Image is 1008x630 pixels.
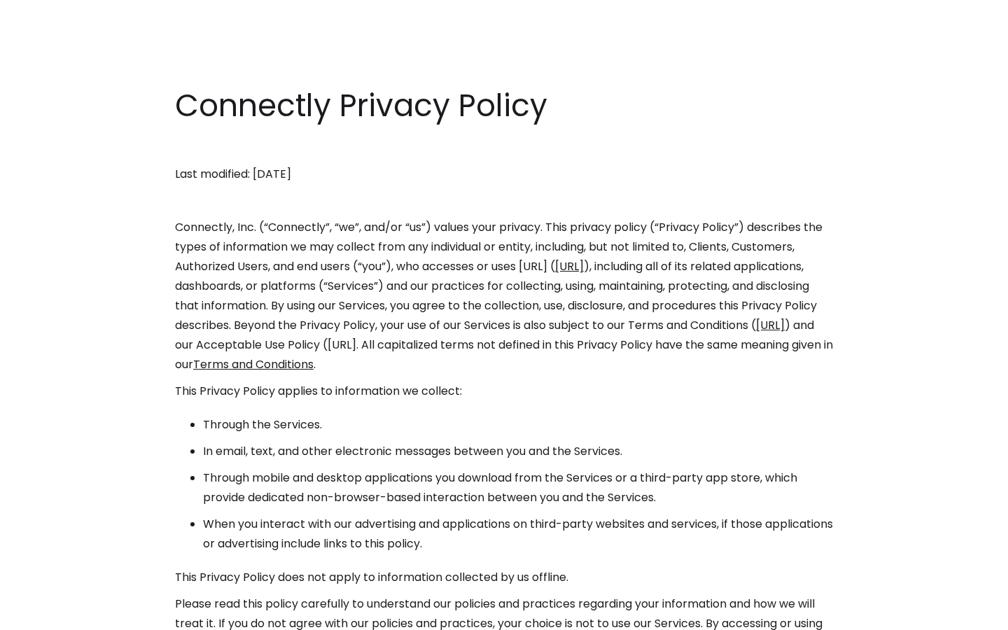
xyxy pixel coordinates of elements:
[193,356,314,372] a: Terms and Conditions
[756,317,785,333] a: [URL]
[175,218,833,374] p: Connectly, Inc. (“Connectly”, “we”, and/or “us”) values your privacy. This privacy policy (“Priva...
[175,84,833,127] h1: Connectly Privacy Policy
[555,258,584,274] a: [URL]
[203,468,833,507] li: Through mobile and desktop applications you download from the Services or a third-party app store...
[175,138,833,157] p: ‍
[175,568,833,587] p: This Privacy Policy does not apply to information collected by us offline.
[203,442,833,461] li: In email, text, and other electronic messages between you and the Services.
[175,381,833,401] p: This Privacy Policy applies to information we collect:
[28,605,84,625] ul: Language list
[175,164,833,184] p: Last modified: [DATE]
[203,415,833,435] li: Through the Services.
[175,191,833,211] p: ‍
[14,604,84,625] aside: Language selected: English
[203,514,833,554] li: When you interact with our advertising and applications on third-party websites and services, if ...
